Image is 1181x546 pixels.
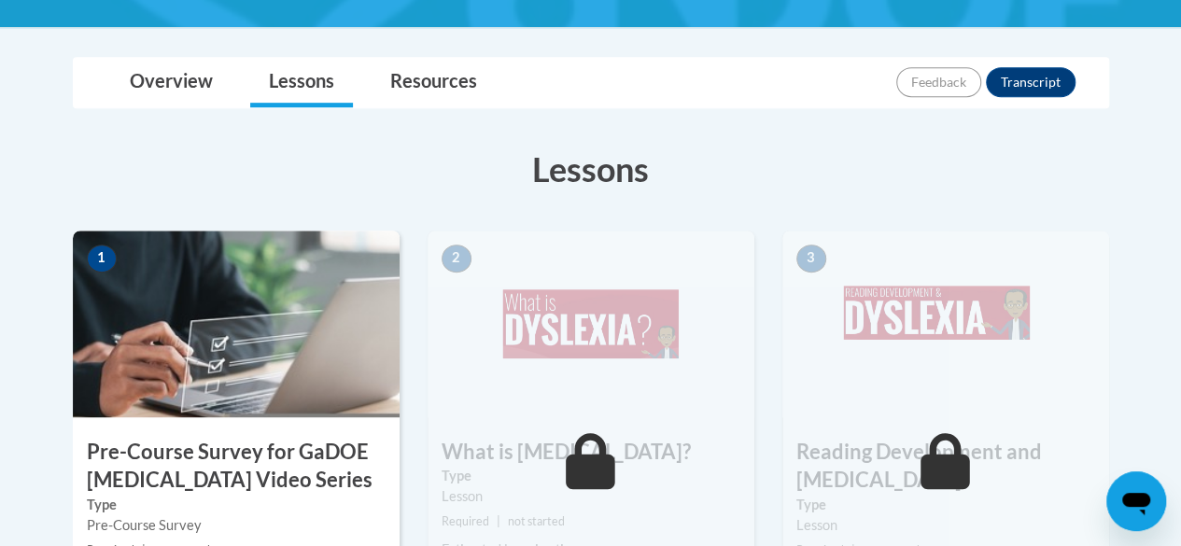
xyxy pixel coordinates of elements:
[250,58,353,107] a: Lessons
[796,515,1095,536] div: Lesson
[1106,471,1166,531] iframe: Button to launch messaging window
[442,486,740,507] div: Lesson
[73,231,400,417] img: Course Image
[428,231,754,417] img: Course Image
[87,515,386,536] div: Pre-Course Survey
[796,495,1095,515] label: Type
[442,466,740,486] label: Type
[782,438,1109,496] h3: Reading Development and [MEDICAL_DATA]
[442,245,471,273] span: 2
[73,438,400,496] h3: Pre-Course Survey for GaDOE [MEDICAL_DATA] Video Series
[372,58,496,107] a: Resources
[986,67,1076,97] button: Transcript
[782,231,1109,417] img: Course Image
[497,514,500,528] span: |
[87,245,117,273] span: 1
[73,146,1109,192] h3: Lessons
[796,245,826,273] span: 3
[442,514,489,528] span: Required
[111,58,232,107] a: Overview
[508,514,565,528] span: not started
[428,438,754,467] h3: What is [MEDICAL_DATA]?
[87,495,386,515] label: Type
[896,67,981,97] button: Feedback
